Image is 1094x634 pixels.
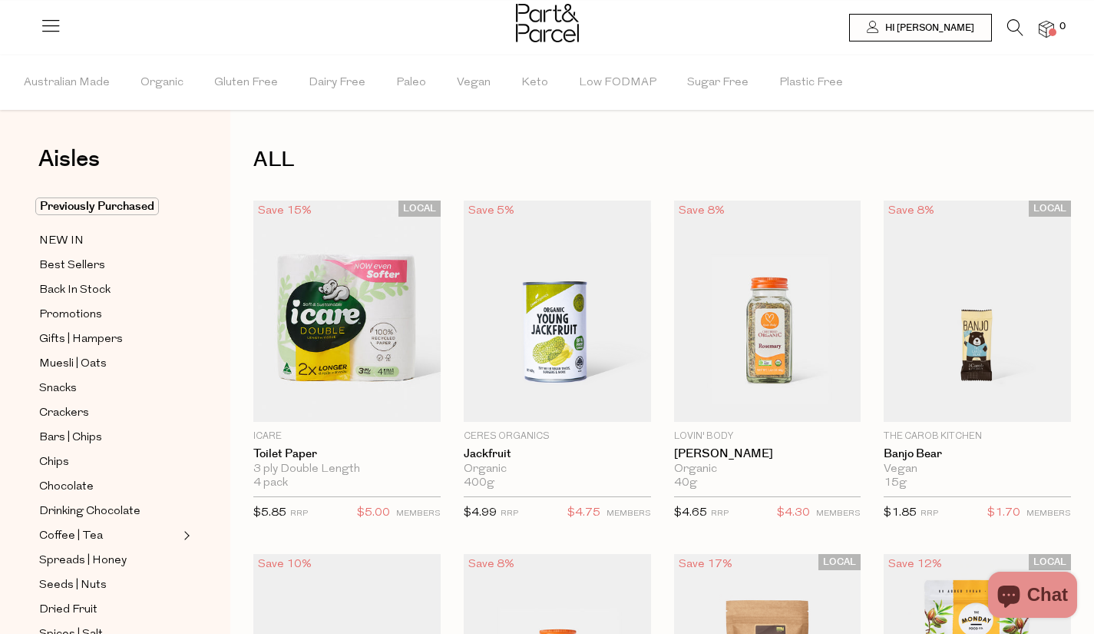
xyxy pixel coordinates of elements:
[253,463,441,476] div: 3 ply Double Length
[464,201,519,221] div: Save 5%
[253,201,316,221] div: Save 15%
[39,502,179,521] a: Drinking Chocolate
[39,281,111,300] span: Back In Stock
[779,56,843,110] span: Plastic Free
[464,507,497,519] span: $4.99
[884,201,939,221] div: Save 8%
[396,510,441,518] small: MEMBERS
[818,554,861,570] span: LOCAL
[674,201,729,221] div: Save 8%
[920,510,938,518] small: RRP
[39,231,179,251] a: NEW IN
[464,476,494,490] span: 400g
[140,56,183,110] span: Organic
[39,257,105,275] span: Best Sellers
[214,56,278,110] span: Gluten Free
[39,453,69,472] span: Chips
[39,330,179,349] a: Gifts | Hampers
[516,4,579,42] img: Part&Parcel
[39,256,179,275] a: Best Sellers
[39,600,179,619] a: Dried Fruit
[464,447,651,461] a: Jackfruit
[1056,20,1069,34] span: 0
[253,554,316,575] div: Save 10%
[39,429,102,447] span: Bars | Chips
[674,476,697,490] span: 40g
[777,503,810,523] span: $4.30
[39,379,179,398] a: Snacks
[39,526,179,546] a: Coffee | Tea
[39,551,179,570] a: Spreads | Honey
[39,198,179,216] a: Previously Purchased
[464,463,651,476] div: Organic
[35,198,159,215] span: Previously Purchased
[253,447,441,461] a: Toilet Paper
[398,201,441,217] span: LOCAL
[884,554,947,575] div: Save 12%
[884,476,907,490] span: 15g
[884,430,1071,443] p: The Carob Kitchen
[38,148,100,186] a: Aisles
[39,576,107,595] span: Seeds | Nuts
[357,503,390,523] span: $5.00
[884,447,1071,461] a: Banjo Bear
[1039,21,1054,37] a: 0
[39,354,179,373] a: Muesli | Oats
[39,355,107,373] span: Muesli | Oats
[1029,554,1071,570] span: LOCAL
[39,232,84,251] span: NEW IN
[881,22,974,35] span: Hi [PERSON_NAME]
[39,428,179,447] a: Bars | Chips
[39,330,123,349] span: Gifts | Hampers
[849,14,992,41] a: Hi [PERSON_NAME]
[39,404,89,423] span: Crackers
[38,142,100,176] span: Aisles
[39,453,179,472] a: Chips
[987,503,1020,523] span: $1.70
[1026,510,1071,518] small: MEMBERS
[253,476,288,490] span: 4 pack
[39,403,179,423] a: Crackers
[39,305,179,324] a: Promotions
[253,201,441,422] img: Toilet Paper
[24,56,110,110] span: Australian Made
[567,503,600,523] span: $4.75
[253,507,286,519] span: $5.85
[1029,201,1071,217] span: LOCAL
[674,554,737,575] div: Save 17%
[39,280,179,300] a: Back In Stock
[687,56,749,110] span: Sugar Free
[253,430,441,443] p: icare
[464,430,651,443] p: Ceres Organics
[674,201,861,422] img: Rosemary
[39,477,179,496] a: Chocolate
[884,201,1071,422] img: Banjo Bear
[674,463,861,476] div: Organic
[39,478,94,496] span: Chocolate
[396,56,426,110] span: Paleo
[674,507,707,519] span: $4.65
[983,572,1082,622] inbox-online-store-chat: Shopify online store chat
[816,510,861,518] small: MEMBERS
[884,507,917,519] span: $1.85
[290,510,308,518] small: RRP
[464,201,651,422] img: Jackfruit
[39,601,98,619] span: Dried Fruit
[674,430,861,443] p: Lovin' Body
[309,56,365,110] span: Dairy Free
[39,552,127,570] span: Spreads | Honey
[606,510,651,518] small: MEMBERS
[39,306,102,324] span: Promotions
[579,56,656,110] span: Low FODMAP
[39,503,140,521] span: Drinking Chocolate
[457,56,491,110] span: Vegan
[39,576,179,595] a: Seeds | Nuts
[180,526,190,545] button: Expand/Collapse Coffee | Tea
[464,554,519,575] div: Save 8%
[674,447,861,461] a: [PERSON_NAME]
[39,527,103,546] span: Coffee | Tea
[521,56,548,110] span: Keto
[39,380,77,398] span: Snacks
[711,510,729,518] small: RRP
[253,142,1071,178] h1: ALL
